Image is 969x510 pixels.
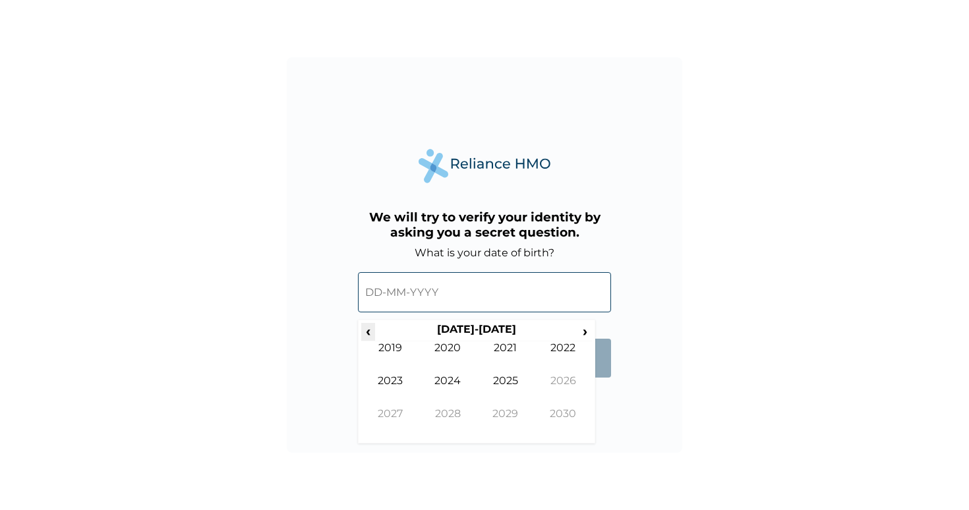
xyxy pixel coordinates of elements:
td: 2029 [477,407,535,440]
span: › [578,323,593,339]
img: Reliance Health's Logo [419,149,550,183]
label: What is your date of birth? [415,246,554,259]
td: 2023 [361,374,419,407]
th: [DATE]-[DATE] [375,323,577,341]
td: 2021 [477,341,535,374]
input: DD-MM-YYYY [358,272,611,312]
td: 2019 [361,341,419,374]
td: 2027 [361,407,419,440]
span: ‹ [361,323,375,339]
td: 2024 [419,374,477,407]
td: 2022 [535,341,593,374]
td: 2026 [535,374,593,407]
td: 2020 [419,341,477,374]
td: 2025 [477,374,535,407]
td: 2028 [419,407,477,440]
td: 2030 [535,407,593,440]
h3: We will try to verify your identity by asking you a secret question. [358,210,611,240]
